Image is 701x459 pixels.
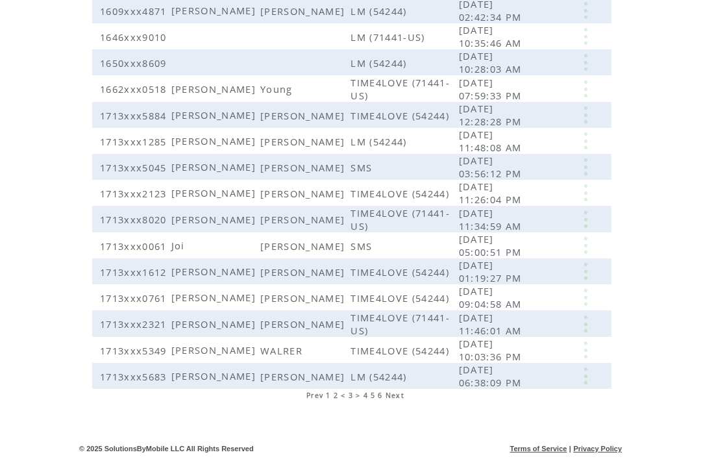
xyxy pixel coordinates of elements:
[171,369,259,382] span: [PERSON_NAME]
[260,317,348,330] span: [PERSON_NAME]
[459,337,525,363] span: [DATE] 10:03:36 PM
[350,292,452,304] span: TIME4LOVE (54244)
[260,213,348,226] span: [PERSON_NAME]
[260,109,348,122] span: [PERSON_NAME]
[459,232,525,258] span: [DATE] 05:00:51 PM
[100,317,170,330] span: 1713xxx2321
[171,160,259,173] span: [PERSON_NAME]
[306,391,323,400] a: Prev
[350,161,375,174] span: SMS
[459,102,525,128] span: [DATE] 12:28:28 PM
[350,56,410,69] span: LM (54244)
[260,266,348,279] span: [PERSON_NAME]
[260,187,348,200] span: [PERSON_NAME]
[100,266,170,279] span: 1713xxx1612
[100,344,170,357] span: 1713xxx5349
[350,240,375,253] span: SMS
[378,391,382,400] a: 6
[171,108,259,121] span: [PERSON_NAME]
[334,391,338,400] a: 2
[260,82,296,95] span: Young
[350,311,450,337] span: TIME4LOVE (71441-US)
[350,206,450,232] span: TIME4LOVE (71441-US)
[260,161,348,174] span: [PERSON_NAME]
[459,154,525,180] span: [DATE] 03:56:12 PM
[171,317,259,330] span: [PERSON_NAME]
[100,109,170,122] span: 1713xxx5884
[100,213,170,226] span: 1713xxx8020
[350,266,452,279] span: TIME4LOVE (54244)
[171,343,259,356] span: [PERSON_NAME]
[79,445,254,453] span: © 2025 SolutionsByMobile LLC All Rights Reserved
[260,344,306,357] span: WALRER
[100,370,170,383] span: 1713xxx5683
[459,363,525,389] span: [DATE] 06:38:09 PM
[326,391,330,400] a: 1
[371,391,375,400] a: 5
[350,344,452,357] span: TIME4LOVE (54244)
[260,292,348,304] span: [PERSON_NAME]
[100,5,170,18] span: 1609xxx4871
[100,56,170,69] span: 1650xxx8609
[386,391,404,400] a: Next
[171,265,259,278] span: [PERSON_NAME]
[459,180,525,206] span: [DATE] 11:26:04 PM
[260,240,348,253] span: [PERSON_NAME]
[350,76,450,102] span: TIME4LOVE (71441-US)
[260,370,348,383] span: [PERSON_NAME]
[260,135,348,148] span: [PERSON_NAME]
[171,82,259,95] span: [PERSON_NAME]
[260,5,348,18] span: [PERSON_NAME]
[569,445,571,453] span: |
[100,31,170,43] span: 1646xxx9010
[459,23,525,49] span: [DATE] 10:35:46 AM
[363,391,368,400] a: 4
[459,258,525,284] span: [DATE] 01:19:27 PM
[510,445,567,453] a: Terms of Service
[459,206,525,232] span: [DATE] 11:34:59 AM
[171,4,259,17] span: [PERSON_NAME]
[350,187,452,200] span: TIME4LOVE (54244)
[573,445,622,453] a: Privacy Policy
[100,82,170,95] span: 1662xxx0518
[100,292,170,304] span: 1713xxx0761
[100,187,170,200] span: 1713xxx2123
[171,291,259,304] span: [PERSON_NAME]
[100,161,170,174] span: 1713xxx5045
[350,135,410,148] span: LM (54244)
[459,76,525,102] span: [DATE] 07:59:33 PM
[459,284,525,310] span: [DATE] 09:04:58 AM
[350,31,428,43] span: LM (71441-US)
[350,370,410,383] span: LM (54244)
[459,49,525,75] span: [DATE] 10:28:03 AM
[171,186,259,199] span: [PERSON_NAME]
[341,391,361,400] span: < 3 >
[350,5,410,18] span: LM (54244)
[171,239,188,252] span: Joi
[171,213,259,226] span: [PERSON_NAME]
[100,135,170,148] span: 1713xxx1285
[100,240,170,253] span: 1713xxx0061
[459,128,525,154] span: [DATE] 11:48:08 AM
[350,109,452,122] span: TIME4LOVE (54244)
[459,311,525,337] span: [DATE] 11:46:01 AM
[171,134,259,147] span: [PERSON_NAME]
